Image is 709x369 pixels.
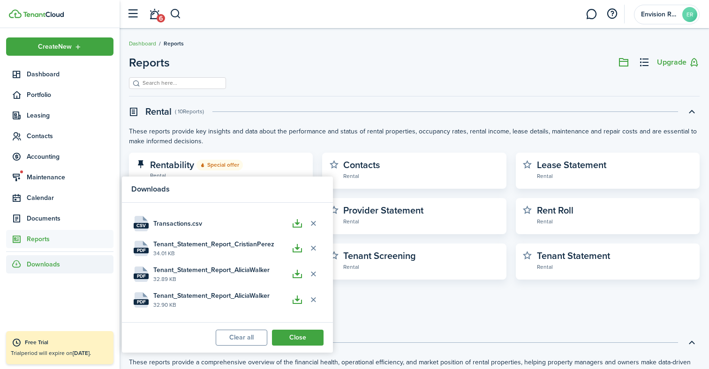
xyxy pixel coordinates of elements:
p: Trial [11,349,109,357]
button: Mark as favourite [523,160,532,169]
swimlane-subtitle: ( 10 Reports ) [175,107,204,116]
widget-stats-subtitle: Rental [343,171,499,180]
button: Mark as favourite [329,205,339,214]
span: Envision Realty LLC [641,11,679,18]
button: Download [289,292,305,308]
b: [DATE]. [73,349,91,357]
button: Mark as favourite [523,251,532,260]
span: 6 [157,14,165,22]
a: Lease StatementRental [537,160,693,180]
button: Download [289,240,305,256]
button: Download [289,216,305,232]
img: TenantCloud [9,9,22,18]
span: Calendar [27,193,113,203]
span: Maintenance [27,172,113,182]
swimlane-body: Toggle accordion [129,126,700,325]
button: Clear all [216,330,267,346]
a: Provider StatementRental [343,205,499,226]
div: Free Trial [25,338,109,347]
widget-stats-description: Lease Statement [537,158,606,172]
file-size: 34.01 KB [153,249,289,258]
widget-stats-subtitle: Rental [150,170,306,180]
button: Toggle accordion [684,334,700,350]
file-size: 32.89 KB [153,275,289,283]
file-extension: pdf [134,248,149,253]
span: Tenant_Statement_Report_AliciaWalker [153,265,270,275]
span: Reports [27,234,113,244]
header-page-title: Reports [129,57,170,68]
button: Open menu [6,37,113,56]
file-icon: File [134,292,149,308]
widget-stats-subtitle: Rental [537,262,693,271]
span: Transactions.csv [153,219,202,229]
h3: Downloads [131,184,324,195]
button: Delete file [305,266,321,282]
a: Rent RollRental [537,205,693,226]
input: Search here... [140,79,223,88]
button: Delete file [305,216,321,232]
button: Open resource center [604,6,620,22]
span: Tenant_Statement_Report_AliciaWalker [153,291,270,301]
widget-stats-subtitle: Rental [343,216,499,226]
file-extension: csv [134,223,149,229]
a: Dashboard [129,39,156,48]
file-icon: File [134,241,149,256]
widget-stats-description: Rent Roll [537,203,573,217]
a: RentabilitySpecial offerRental [150,160,306,180]
span: Reports [164,39,184,48]
button: Open sidebar [124,5,142,23]
widget-stats-description: Contacts [343,158,380,172]
widget-stats-description: Rentability [150,160,306,170]
span: period will expire on [21,349,91,357]
widget-stats-description: Tenant Statement [537,249,610,263]
span: Downloads [27,259,60,269]
widget-stats-subtitle: Rental [537,171,693,180]
a: Reports [6,230,113,248]
a: ContactsRental [343,160,499,180]
file-icon: File [134,266,149,282]
span: Contacts [27,131,113,141]
span: Create New [38,44,72,50]
button: Mark as favourite [523,205,532,214]
widget-stats-subtitle: Rental [343,262,499,271]
button: Mark as favourite [329,251,339,260]
swimlane-title: Rental [145,104,172,118]
button: Delete file [305,240,321,256]
span: Documents [27,214,113,223]
span: Tenant_Statement_Report_CristianPerez [153,239,274,249]
widget-stats-description: Provider Statement [343,203,423,217]
span: Special offer [196,160,243,170]
img: TenantCloud [23,12,64,17]
file-size: 32.90 KB [153,301,289,309]
span: Leasing [27,111,113,120]
widget-stats-subtitle: Rental [537,216,693,226]
a: Dashboard [6,65,113,83]
span: Dashboard [27,69,113,79]
file-extension: pdf [134,299,149,305]
button: Search [170,6,181,22]
span: Accounting [27,152,113,162]
avatar-text: ER [682,7,697,22]
file-extension: pdf [134,273,149,279]
button: Upgrade [657,57,700,68]
a: Tenant ScreeningRental [343,251,499,271]
file-icon: File [134,216,149,231]
a: Messaging [582,2,600,26]
a: Free TrialTrialperiod will expire on[DATE]. [6,331,113,364]
button: Mark as favourite [329,160,339,169]
button: Download [289,266,305,282]
p: These reports provide key insights and data about the performance and status of rental properties... [129,126,700,146]
a: Tenant StatementRental [537,251,693,271]
button: Close [272,330,324,346]
span: Portfolio [27,90,113,100]
a: Notifications [145,2,163,26]
button: Toggle accordion [684,103,700,119]
button: Delete file [305,292,321,308]
widget-stats-description: Tenant Screening [343,249,416,263]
